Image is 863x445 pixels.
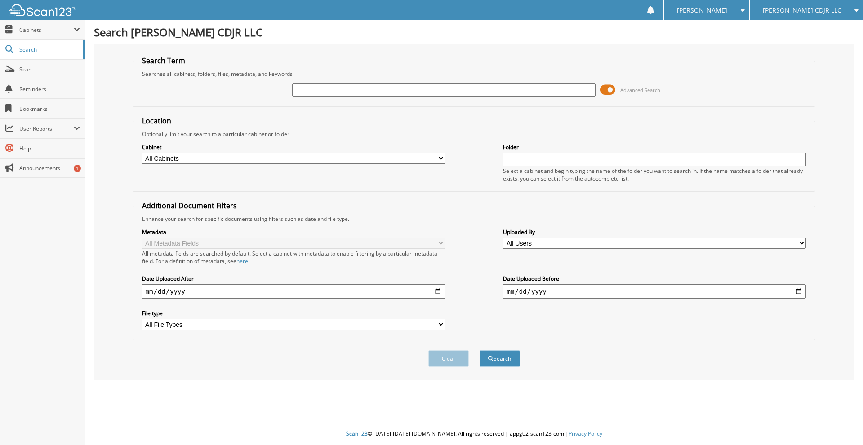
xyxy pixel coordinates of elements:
[19,105,80,113] span: Bookmarks
[763,8,841,13] span: [PERSON_NAME] CDJR LLC
[503,143,806,151] label: Folder
[19,85,80,93] span: Reminders
[9,4,76,16] img: scan123-logo-white.svg
[19,145,80,152] span: Help
[480,350,520,367] button: Search
[142,275,445,282] label: Date Uploaded After
[85,423,863,445] div: © [DATE]-[DATE] [DOMAIN_NAME]. All rights reserved | appg02-scan123-com |
[620,87,660,93] span: Advanced Search
[503,284,806,299] input: end
[503,275,806,282] label: Date Uploaded Before
[74,165,81,172] div: 1
[138,201,241,211] legend: Additional Document Filters
[19,26,74,34] span: Cabinets
[138,56,190,66] legend: Search Term
[19,164,80,172] span: Announcements
[503,167,806,182] div: Select a cabinet and begin typing the name of the folder you want to search in. If the name match...
[138,130,811,138] div: Optionally limit your search to a particular cabinet or folder
[142,143,445,151] label: Cabinet
[677,8,727,13] span: [PERSON_NAME]
[19,125,74,132] span: User Reports
[138,116,176,126] legend: Location
[428,350,469,367] button: Clear
[138,215,811,223] div: Enhance your search for specific documents using filters such as date and file type.
[19,46,79,53] span: Search
[236,257,248,265] a: here
[503,228,806,236] label: Uploaded By
[94,25,854,40] h1: Search [PERSON_NAME] CDJR LLC
[138,70,811,78] div: Searches all cabinets, folders, files, metadata, and keywords
[142,228,445,236] label: Metadata
[346,430,368,437] span: Scan123
[19,66,80,73] span: Scan
[142,284,445,299] input: start
[142,250,445,265] div: All metadata fields are searched by default. Select a cabinet with metadata to enable filtering b...
[569,430,602,437] a: Privacy Policy
[142,309,445,317] label: File type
